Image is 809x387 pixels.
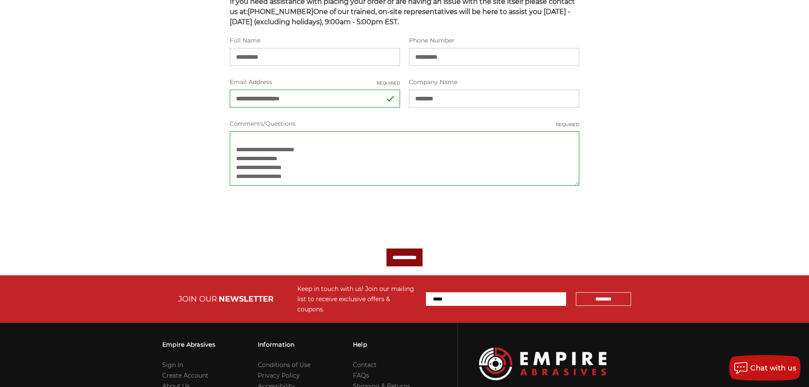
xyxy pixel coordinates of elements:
strong: [PHONE_NUMBER] [248,8,313,16]
a: Sign In [162,361,183,369]
button: Chat with us [729,355,801,381]
label: Company Name [409,78,579,87]
span: NEWSLETTER [219,294,273,304]
a: FAQs [353,372,369,379]
a: Create Account [162,372,209,379]
img: Empire Abrasives Logo Image [479,347,606,380]
a: Privacy Policy [258,372,300,379]
label: Email Address [230,78,400,87]
small: Required [556,121,579,128]
label: Phone Number [409,36,579,45]
h3: Help [353,336,410,353]
span: Chat with us [750,364,796,372]
div: Keep in touch with us! Join our mailing list to receive exclusive offers & coupons. [297,284,417,314]
h3: Empire Abrasives [162,336,215,353]
label: Full Name [230,36,400,45]
iframe: reCAPTCHA [230,198,359,231]
a: Conditions of Use [258,361,310,369]
small: Required [377,80,400,86]
span: JOIN OUR [178,294,217,304]
a: Contact [353,361,377,369]
label: Comments/Questions [230,119,580,128]
h3: Information [258,336,310,353]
